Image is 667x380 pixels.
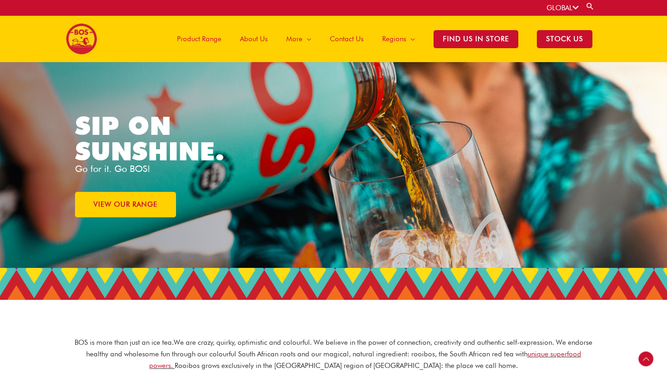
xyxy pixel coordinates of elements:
[382,25,406,53] span: Regions
[547,4,579,12] a: GLOBAL
[75,164,334,173] p: Go for it. Go BOS!
[177,25,221,53] span: Product Range
[75,192,176,217] a: VIEW OUR RANGE
[585,2,595,11] a: Search button
[66,23,97,55] img: BOS logo finals-200px
[149,350,581,370] a: unique superfood powers.
[161,16,602,62] nav: Site Navigation
[528,16,602,62] a: STOCK US
[94,201,157,208] span: VIEW OUR RANGE
[74,337,593,371] p: BOS is more than just an ice tea. We are crazy, quirky, optimistic and colourful. We believe in t...
[424,16,528,62] a: Find Us in Store
[240,25,268,53] span: About Us
[286,25,302,53] span: More
[75,113,264,164] h1: SIP ON SUNSHINE.
[231,16,277,62] a: About Us
[330,25,364,53] span: Contact Us
[321,16,373,62] a: Contact Us
[373,16,424,62] a: Regions
[168,16,231,62] a: Product Range
[537,30,592,48] span: STOCK US
[434,30,518,48] span: Find Us in Store
[277,16,321,62] a: More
